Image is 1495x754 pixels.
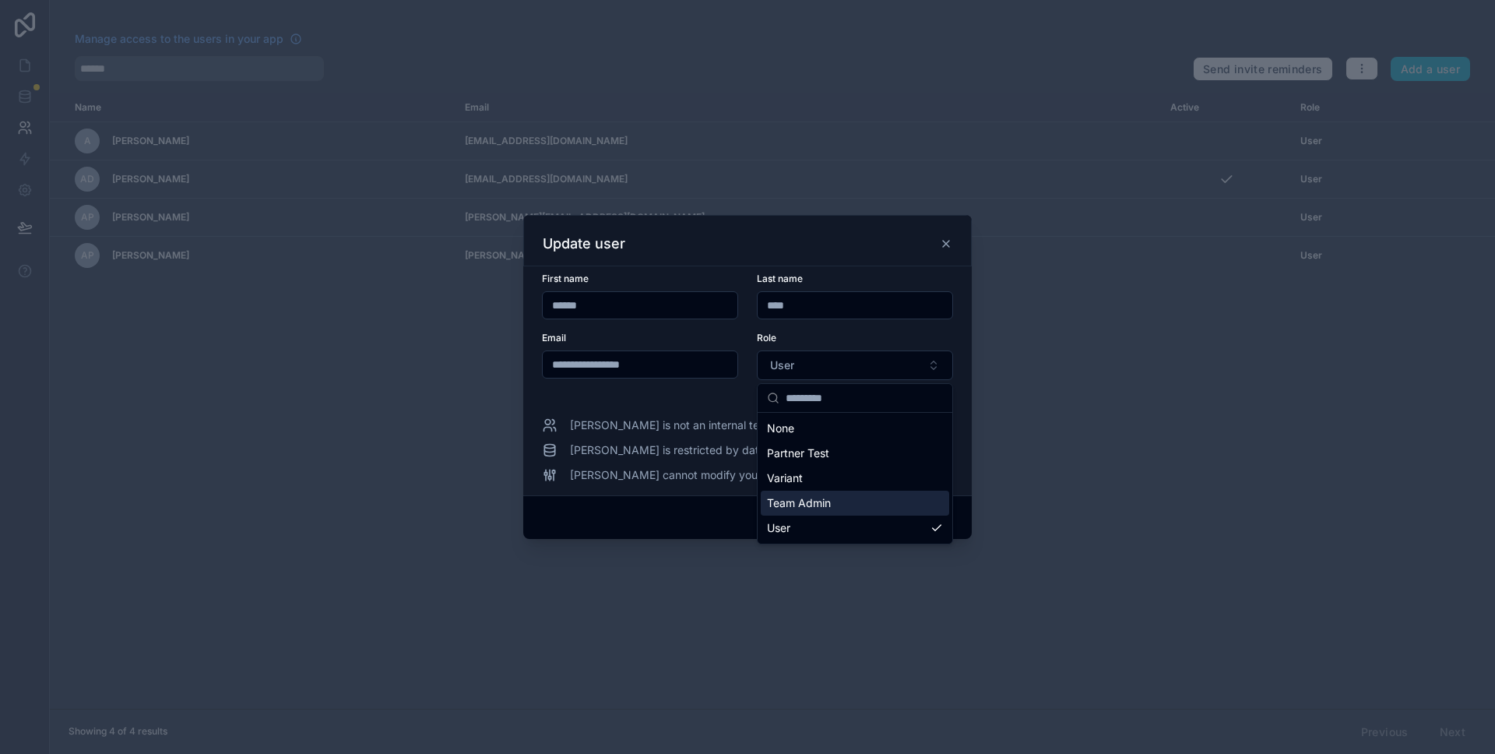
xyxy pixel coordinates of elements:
span: Variant [767,470,803,486]
span: Last name [757,273,803,284]
span: User [770,358,794,373]
span: Partner Test [767,446,829,461]
span: [PERSON_NAME] is not an internal team member [570,418,820,433]
span: Email [542,332,566,344]
span: User [767,520,790,536]
button: Select Button [757,351,953,380]
div: None [761,416,949,441]
span: [PERSON_NAME] cannot modify your app [570,467,785,483]
span: [PERSON_NAME] is restricted by data permissions [570,442,828,458]
span: Team Admin [767,495,831,511]
h3: Update user [543,234,625,253]
span: Role [757,332,776,344]
div: Suggestions [758,413,952,544]
span: First name [542,273,589,284]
